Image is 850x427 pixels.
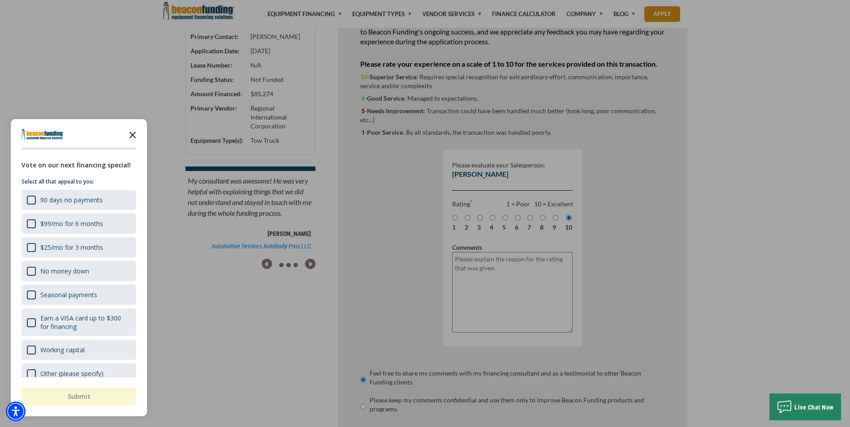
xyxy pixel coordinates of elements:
[124,125,142,143] button: Close the survey
[22,285,136,305] div: Seasonal payments
[11,119,147,416] div: Survey
[22,213,136,234] div: $99/mo for 6 months
[22,160,136,170] div: Vote on our next financing special!
[40,346,85,354] div: Working capital
[22,261,136,281] div: No money down
[22,340,136,360] div: Working capital
[769,393,841,420] button: Live Chat Now
[40,290,97,299] div: Seasonal payments
[794,404,834,411] span: Live Chat Now
[40,267,89,275] div: No money down
[40,314,131,331] div: Earn a VISA card up to $300 for financing
[22,129,64,140] img: Company logo
[40,219,103,228] div: $99/mo for 6 months
[22,308,136,336] div: Earn a VISA card up to $300 for financing
[22,388,136,406] button: Submit
[40,196,103,204] div: 90 days no payments
[22,237,136,257] div: $25/mo for 3 months
[6,401,26,421] div: Accessibility Menu
[40,369,104,378] div: Other (please specify)
[22,363,136,384] div: Other (please specify)
[22,190,136,210] div: 90 days no payments
[40,243,103,252] div: $25/mo for 3 months
[22,177,136,186] p: Select all that appeal to you:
